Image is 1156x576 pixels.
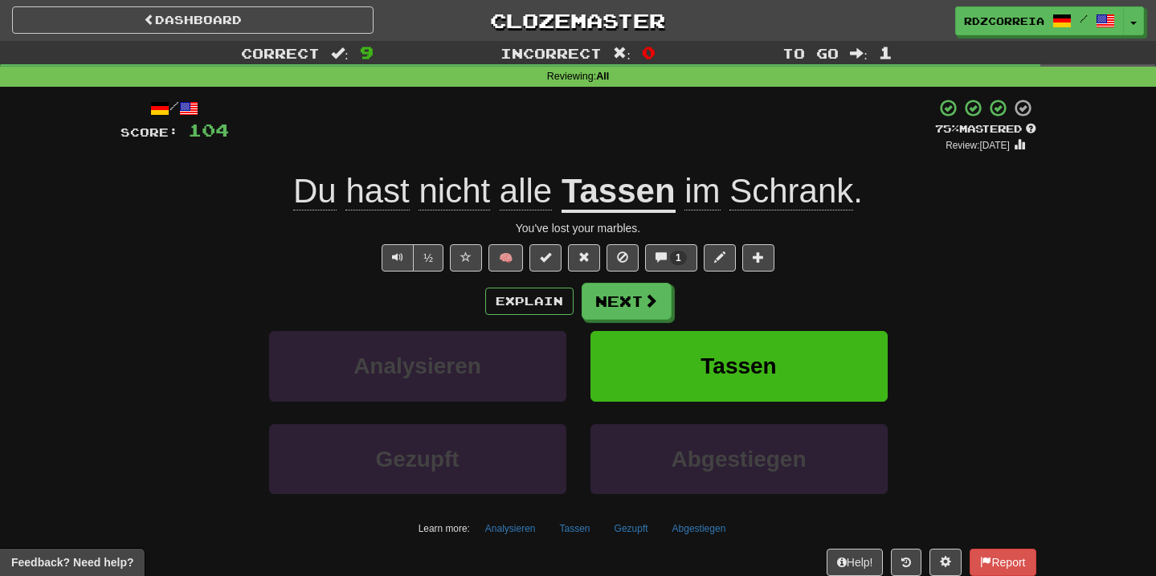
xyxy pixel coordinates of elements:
span: 9 [360,43,374,62]
span: Correct [241,45,320,61]
div: Text-to-speech controls [378,244,443,272]
span: 75 % [935,122,959,135]
button: Reset to 0% Mastered (alt+r) [568,244,600,272]
button: Abgestiegen [590,424,888,494]
strong: All [596,71,609,82]
button: Explain [485,288,574,315]
button: Analysieren [269,331,566,401]
span: im [684,172,720,210]
button: Favorite sentence (alt+f) [450,244,482,272]
button: ½ [413,244,443,272]
button: Gezupft [606,517,657,541]
button: 🧠 [488,244,523,272]
span: 104 [188,120,229,140]
button: Tassen [590,331,888,401]
span: : [850,47,868,60]
button: Gezupft [269,424,566,494]
span: / [1080,13,1088,24]
div: / [121,98,229,118]
span: Gezupft [375,447,459,472]
button: 1 [645,244,697,272]
span: 1 [676,252,681,263]
a: Dashboard [12,6,374,34]
span: nicht [419,172,490,210]
u: Tassen [562,172,676,213]
span: : [613,47,631,60]
button: Abgestiegen [664,517,735,541]
button: Set this sentence to 100% Mastered (alt+m) [529,244,562,272]
span: rdzcorreia [964,14,1044,28]
span: hast [345,172,409,210]
button: Play sentence audio (ctl+space) [382,244,414,272]
span: Tassen [701,353,776,378]
span: To go [782,45,839,61]
div: Mastered [935,122,1036,137]
button: Round history (alt+y) [891,549,921,576]
button: Analysieren [476,517,545,541]
button: Next [582,283,672,320]
button: Help! [827,549,884,576]
button: Add to collection (alt+a) [742,244,774,272]
a: Clozemaster [398,6,759,35]
span: Open feedback widget [11,554,133,570]
span: Abgestiegen [671,447,806,472]
a: rdzcorreia / [955,6,1124,35]
button: Ignore sentence (alt+i) [607,244,639,272]
button: Tassen [551,517,599,541]
span: alle [500,172,552,210]
span: : [331,47,349,60]
span: . [676,172,863,210]
span: 1 [879,43,893,62]
span: 0 [642,43,656,62]
span: Analysieren [353,353,481,378]
span: Du [293,172,337,210]
small: Learn more: [419,523,470,534]
span: Incorrect [500,45,602,61]
span: Schrank [729,172,853,210]
span: Score: [121,125,178,139]
small: Review: [DATE] [946,140,1010,151]
button: Edit sentence (alt+d) [704,244,736,272]
button: Report [970,549,1035,576]
div: You've lost your marbles. [121,220,1036,236]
